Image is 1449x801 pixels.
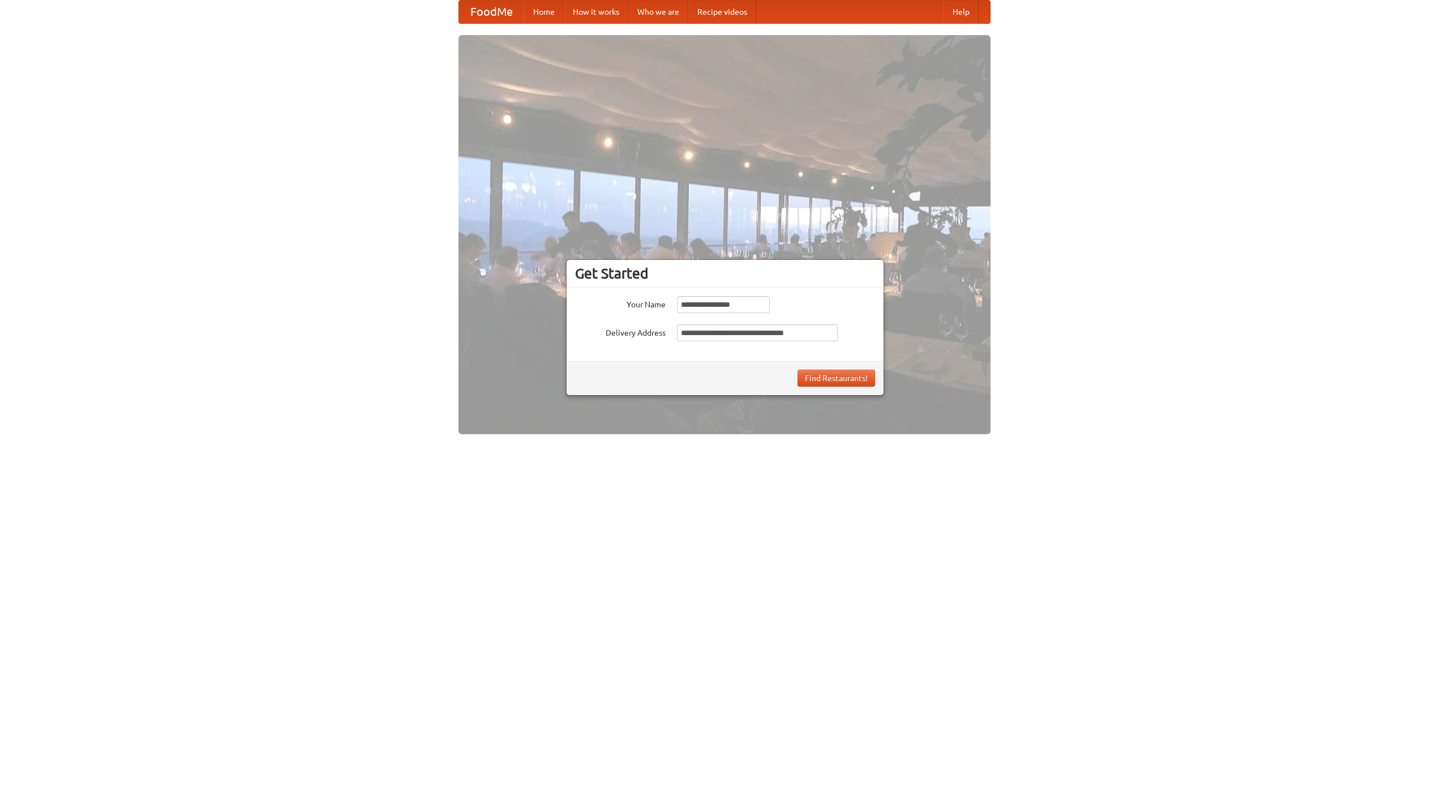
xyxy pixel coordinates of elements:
a: Who we are [628,1,688,23]
button: Find Restaurants! [798,370,875,387]
a: Help [944,1,979,23]
label: Delivery Address [575,324,666,339]
a: Home [524,1,564,23]
a: FoodMe [459,1,524,23]
a: Recipe videos [688,1,756,23]
a: How it works [564,1,628,23]
h3: Get Started [575,265,875,282]
label: Your Name [575,296,666,310]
